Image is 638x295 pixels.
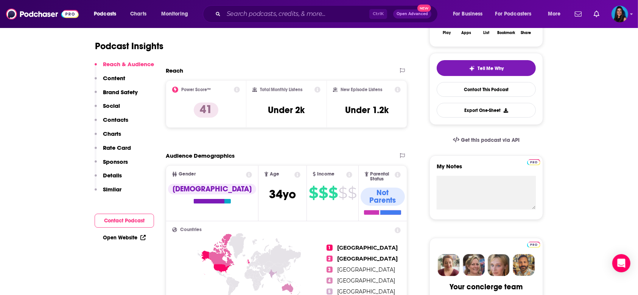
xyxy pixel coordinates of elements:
[95,116,128,130] button: Contacts
[495,9,532,19] span: For Podcasters
[166,67,183,74] h2: Reach
[437,82,536,97] a: Contact This Podcast
[103,61,154,68] p: Reach & Audience
[341,87,382,92] h2: New Episode Listens
[327,267,333,273] span: 3
[370,172,394,182] span: Parental Status
[345,104,389,116] h3: Under 1.2k
[488,254,510,276] img: Jules Profile
[317,172,335,177] span: Income
[166,152,235,159] h2: Audience Demographics
[95,172,122,186] button: Details
[95,158,128,172] button: Sponsors
[130,9,146,19] span: Charts
[268,104,305,116] h3: Under 2k
[89,8,126,20] button: open menu
[95,214,154,228] button: Contact Podcast
[543,8,570,20] button: open menu
[448,8,492,20] button: open menu
[309,187,318,199] span: $
[210,5,445,23] div: Search podcasts, credits, & more...
[125,8,151,20] a: Charts
[168,184,256,194] div: [DEMOGRAPHIC_DATA]
[327,289,333,295] span: 5
[103,102,120,109] p: Social
[269,187,296,202] span: 34 yo
[103,234,146,241] a: Open Website
[462,31,471,35] div: Apps
[337,288,395,295] span: [GEOGRAPHIC_DATA]
[450,282,523,292] div: Your concierge team
[438,254,460,276] img: Sydney Profile
[348,187,356,199] span: $
[437,60,536,76] button: tell me why sparkleTell Me Why
[95,186,121,200] button: Similar
[327,256,333,262] span: 2
[103,158,128,165] p: Sponsors
[103,186,121,193] p: Similar
[95,130,121,144] button: Charts
[95,88,138,102] button: Brand Safety
[612,6,628,22] span: Logged in as kateyquinn
[591,8,602,20] a: Show notifications dropdown
[337,255,398,262] span: [GEOGRAPHIC_DATA]
[443,31,451,35] div: Play
[527,242,540,248] img: Podchaser Pro
[490,8,543,20] button: open menu
[437,163,536,176] label: My Notes
[181,87,211,92] h2: Power Score™
[483,31,489,35] div: List
[103,75,125,82] p: Content
[161,9,188,19] span: Monitoring
[417,5,431,12] span: New
[527,241,540,248] a: Pro website
[103,144,131,151] p: Rate Card
[612,6,628,22] img: User Profile
[95,40,163,52] h1: Podcast Insights
[612,6,628,22] button: Show profile menu
[338,187,347,199] span: $
[95,75,125,88] button: Content
[369,9,387,19] span: Ctrl K
[327,278,333,284] span: 4
[179,172,196,177] span: Gender
[103,88,138,96] p: Brand Safety
[463,254,485,276] img: Barbara Profile
[337,277,395,284] span: [GEOGRAPHIC_DATA]
[453,9,483,19] span: For Business
[461,137,520,143] span: Get this podcast via API
[194,102,218,118] p: 41
[572,8,585,20] a: Show notifications dropdown
[103,130,121,137] p: Charts
[328,187,338,199] span: $
[270,172,279,177] span: Age
[337,244,398,251] span: [GEOGRAPHIC_DATA]
[437,103,536,118] button: Export One-Sheet
[521,31,531,35] div: Share
[319,187,328,199] span: $
[361,188,405,206] div: Not Parents
[224,8,369,20] input: Search podcasts, credits, & more...
[156,8,198,20] button: open menu
[95,102,120,116] button: Social
[447,131,526,149] a: Get this podcast via API
[469,65,475,71] img: tell me why sparkle
[393,9,431,19] button: Open AdvancedNew
[513,254,535,276] img: Jon Profile
[327,245,333,251] span: 1
[103,116,128,123] p: Contacts
[6,7,79,21] img: Podchaser - Follow, Share and Rate Podcasts
[497,31,515,35] div: Bookmark
[527,159,540,165] img: Podchaser Pro
[95,61,154,75] button: Reach & Audience
[478,65,504,71] span: Tell Me Why
[397,12,428,16] span: Open Advanced
[95,144,131,158] button: Rate Card
[548,9,561,19] span: More
[94,9,116,19] span: Podcasts
[612,254,630,272] div: Open Intercom Messenger
[260,87,303,92] h2: Total Monthly Listens
[337,266,395,273] span: [GEOGRAPHIC_DATA]
[180,227,202,232] span: Countries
